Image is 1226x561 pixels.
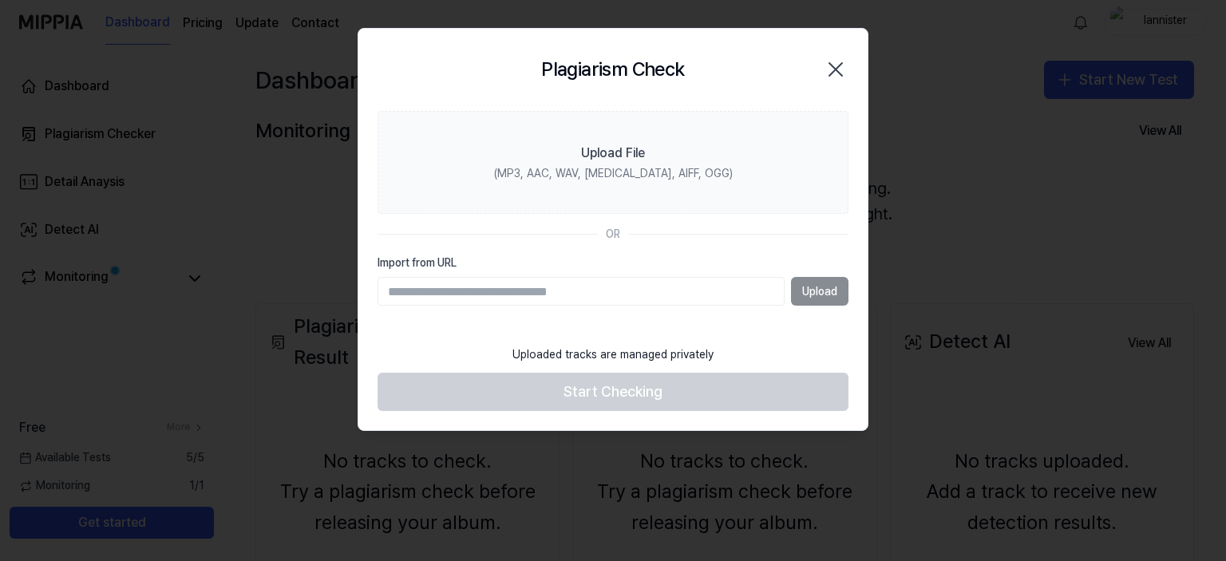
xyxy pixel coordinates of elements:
[541,54,684,85] h2: Plagiarism Check
[494,166,733,182] div: (MP3, AAC, WAV, [MEDICAL_DATA], AIFF, OGG)
[378,255,848,271] label: Import from URL
[581,144,645,163] div: Upload File
[606,227,620,243] div: OR
[503,338,723,373] div: Uploaded tracks are managed privately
